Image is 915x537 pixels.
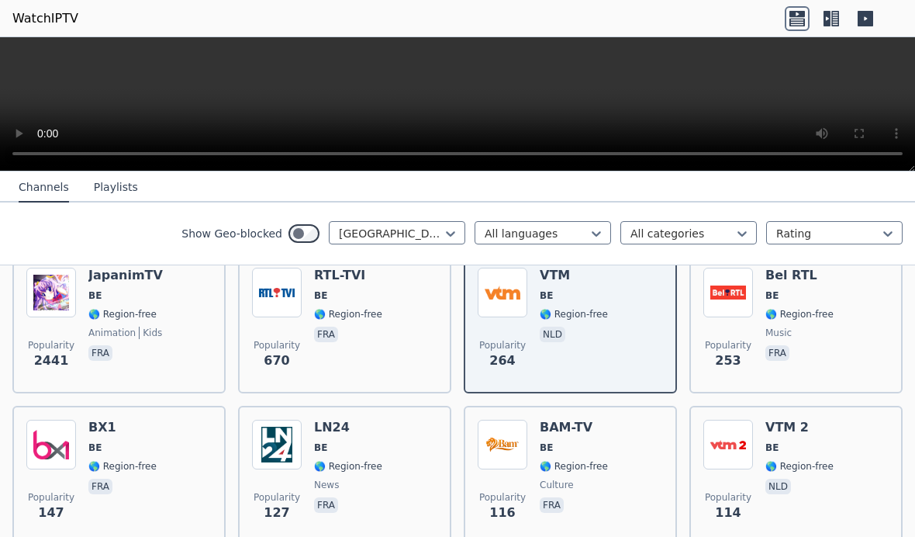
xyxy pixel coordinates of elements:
p: fra [314,327,338,342]
img: BAM-TV [478,420,527,469]
span: culture [540,479,574,491]
span: Popularity [28,339,74,352]
p: nld [765,479,791,494]
span: BE [314,442,327,454]
span: 🌎 Region-free [88,460,157,473]
span: BE [765,442,779,454]
h6: RTL-TVI [314,268,382,283]
span: Popularity [479,339,526,352]
label: Show Geo-blocked [181,226,282,241]
h6: JapanimTV [88,268,163,283]
img: VTM [478,268,527,317]
h6: BAM-TV [540,420,608,435]
h6: LN24 [314,420,382,435]
img: Bel RTL [703,268,753,317]
span: animation [88,327,136,339]
span: 🌎 Region-free [765,308,834,320]
span: Popularity [28,491,74,504]
p: fra [765,345,789,361]
span: BE [540,289,553,302]
img: LN24 [252,420,302,469]
span: Popularity [705,339,751,352]
button: Playlists [94,173,138,203]
a: WatchIPTV [12,9,78,28]
h6: Bel RTL [765,268,834,283]
img: JapanimTV [26,268,76,317]
span: BE [314,289,327,302]
span: 670 [264,352,289,370]
p: fra [314,497,338,513]
span: BE [765,289,779,302]
span: kids [139,327,162,339]
span: Popularity [479,491,526,504]
span: Popularity [254,491,300,504]
span: 2441 [34,352,69,370]
p: fra [88,345,112,361]
span: 264 [489,352,515,370]
img: VTM 2 [703,420,753,469]
span: 🌎 Region-free [88,308,157,320]
h6: VTM 2 [765,420,834,435]
span: 114 [715,504,741,522]
p: fra [88,479,112,494]
span: 116 [489,504,515,522]
span: 147 [38,504,64,522]
span: news [314,479,339,491]
span: music [765,327,792,339]
p: nld [540,327,565,342]
button: Channels [19,173,69,203]
span: 🌎 Region-free [314,460,382,473]
span: 🌎 Region-free [314,308,382,320]
span: 🌎 Region-free [540,308,608,320]
span: 253 [715,352,741,370]
span: Popularity [705,491,751,504]
img: RTL-TVI [252,268,302,317]
span: 🌎 Region-free [765,460,834,473]
p: fra [540,497,564,513]
h6: VTM [540,268,608,283]
span: BE [88,442,102,454]
img: BX1 [26,420,76,469]
span: Popularity [254,339,300,352]
span: 127 [264,504,289,522]
h6: BX1 [88,420,157,435]
span: BE [88,289,102,302]
span: 🌎 Region-free [540,460,608,473]
span: BE [540,442,553,454]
